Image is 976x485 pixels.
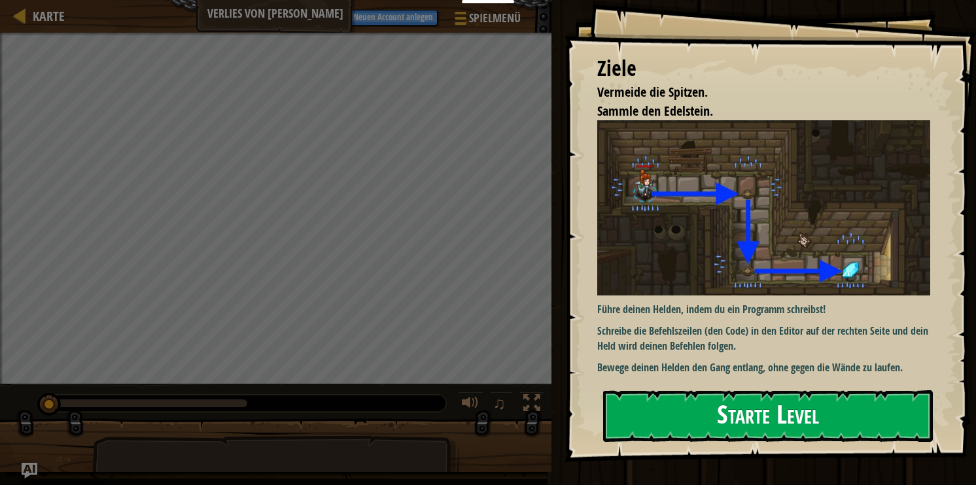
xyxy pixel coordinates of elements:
[274,5,309,29] button: Ask AI
[597,302,939,317] p: Führe deinen Helden, indem du ein Programm schreibst!
[519,392,545,418] button: Fullscreen umschalten
[26,7,65,25] a: Karte
[316,10,336,22] span: Tipps
[469,10,521,27] span: Spielmenü
[597,324,939,354] p: Schreibe die Befehlszeilen (den Code) in den Editor auf der rechten Seite und dein Held wird dein...
[597,54,930,84] div: Ziele
[597,360,939,375] p: Bewege deinen Helden den Gang entlang, ohne gegen die Wände zu laufen.
[22,463,37,478] button: Ask AI
[33,7,65,25] span: Karte
[281,10,303,22] span: Ask AI
[349,10,438,25] button: Neuen Account anlegen
[581,102,927,121] li: Sammle den Edelstein.
[457,392,483,418] button: Lautstärke anpassen
[493,393,506,413] span: ♫
[444,5,529,36] button: Spielmenü
[603,390,933,442] button: Starte Level
[490,392,512,418] button: ♫
[597,120,939,295] img: Dungeons of kithgard
[597,102,713,120] span: Sammle den Edelstein.
[597,83,708,101] span: Vermeide die Spitzen.
[581,83,927,102] li: Vermeide die Spitzen.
